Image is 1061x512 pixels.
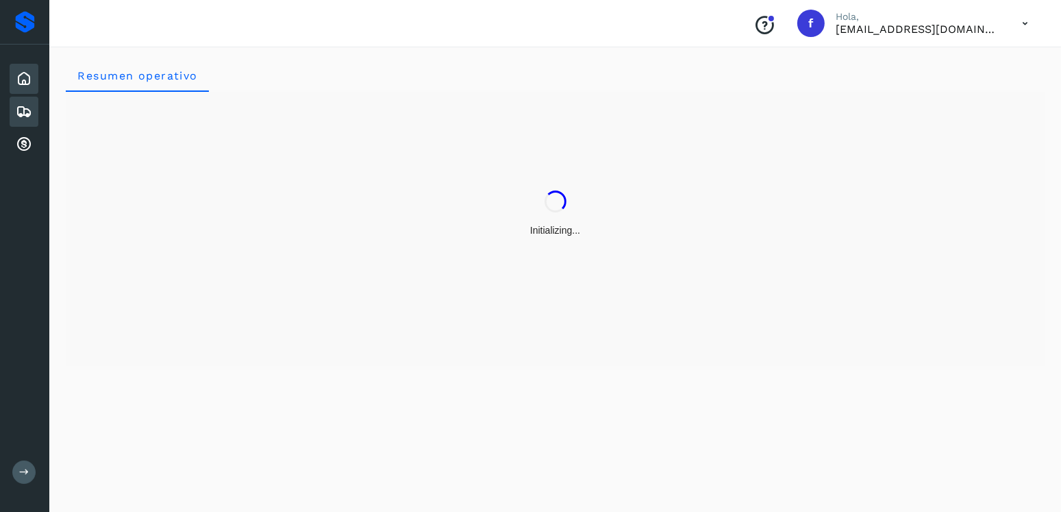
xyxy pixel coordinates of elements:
div: Embarques [10,97,38,127]
span: Resumen operativo [77,69,198,82]
div: Cuentas por cobrar [10,130,38,160]
div: Inicio [10,64,38,94]
p: facturacion@expresssanjavier.com [836,23,1000,36]
p: Hola, [836,11,1000,23]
